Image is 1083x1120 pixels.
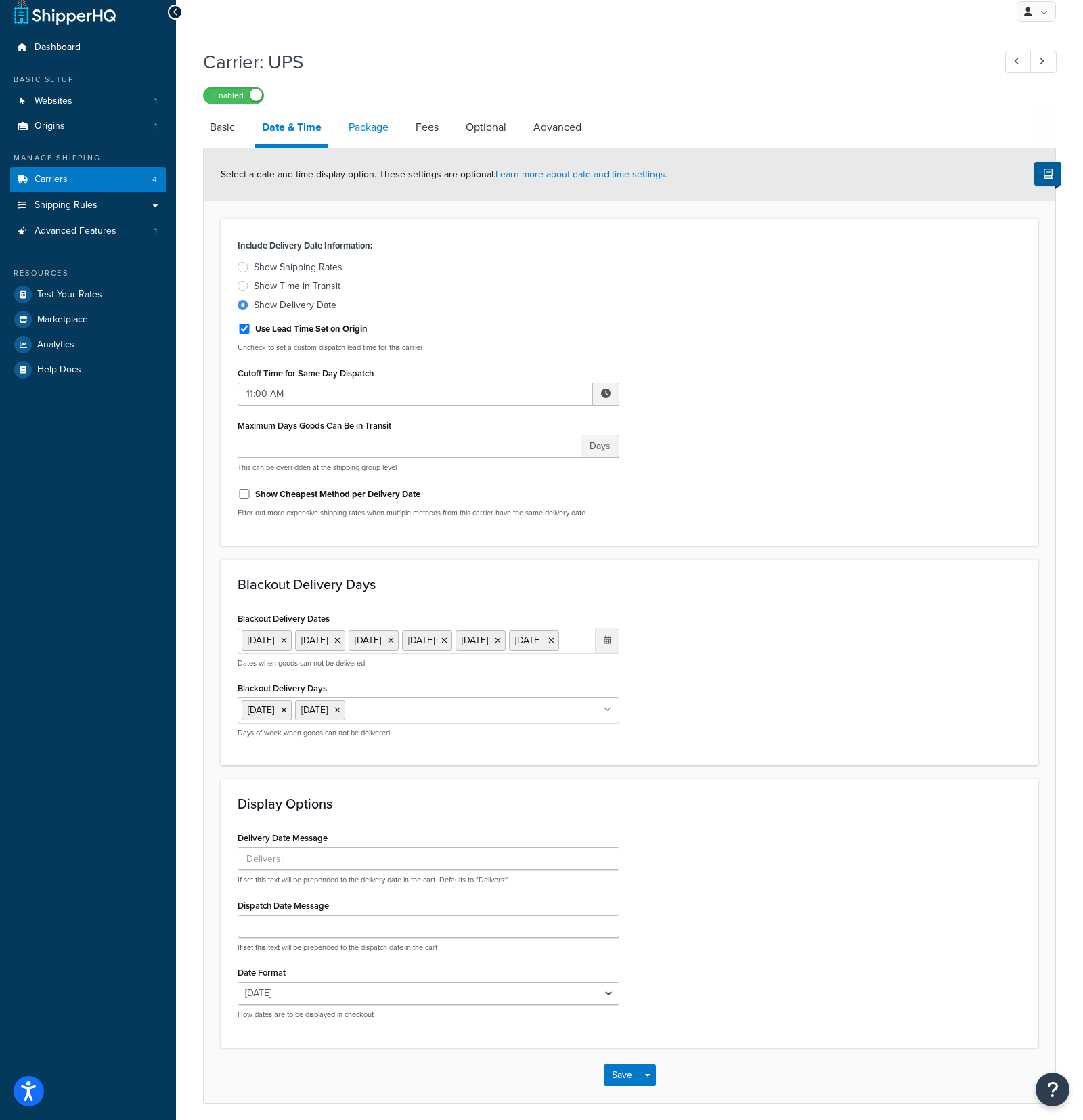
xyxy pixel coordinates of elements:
label: Date Format [238,968,286,978]
span: Advanced Features [35,225,116,237]
li: [DATE] [456,630,506,651]
a: Basic [203,111,242,144]
input: Delivers: [238,847,619,870]
label: Show Cheapest Method per Delivery Date [255,488,420,500]
span: Dashboard [35,42,81,53]
span: Marketplace [37,314,88,326]
label: Cutoff Time for Same Day Dispatch [238,368,374,379]
li: Origins [10,114,166,139]
a: Websites1 [10,89,166,114]
span: 1 [154,95,157,107]
a: Date & Time [255,111,328,148]
li: [DATE] [295,630,345,651]
a: Advanced [527,111,588,144]
div: Show Delivery Date [254,299,336,312]
p: Dates when goods can not be delivered [238,658,619,668]
li: Websites [10,89,166,114]
a: Next Record [1030,51,1057,73]
label: Use Lead Time Set on Origin [255,323,368,335]
span: Carriers [35,174,68,186]
a: Optional [459,111,513,144]
span: Days [581,435,619,458]
button: Open Resource Center [1036,1073,1069,1106]
a: Dashboard [10,35,166,60]
label: Include Delivery Date Information: [238,236,372,255]
label: Delivery Date Message [238,833,328,843]
a: Analytics [10,332,166,357]
div: Resources [10,267,166,279]
a: Test Your Rates [10,282,166,307]
label: Dispatch Date Message [238,901,329,911]
div: Show Shipping Rates [254,261,342,274]
li: Carriers [10,167,166,192]
li: [DATE] [349,630,399,651]
div: Basic Setup [10,74,166,85]
h3: Display Options [238,796,1021,811]
span: [DATE] [301,703,328,717]
label: Blackout Delivery Dates [238,613,330,624]
button: Save [604,1064,640,1086]
span: Origins [35,121,65,132]
a: Origins1 [10,114,166,139]
p: Days of week when goods can not be delivered [238,728,619,738]
a: Package [342,111,395,144]
a: Learn more about date and time settings. [495,167,667,181]
a: Help Docs [10,358,166,382]
li: [DATE] [402,630,452,651]
span: Select a date and time display option. These settings are optional. [221,167,667,181]
p: If set this text will be prepended to the delivery date in the cart. Defaults to "Delivers:" [238,875,619,885]
a: Carriers4 [10,167,166,192]
p: How dates are to be displayed in checkout [238,1010,619,1020]
button: Show Help Docs [1034,162,1061,186]
p: Uncheck to set a custom dispatch lead time for this carrier [238,343,619,353]
a: Marketplace [10,307,166,332]
p: This can be overridden at the shipping group level [238,462,619,473]
label: Maximum Days Goods Can Be in Transit [238,421,391,431]
li: Advanced Features [10,219,166,244]
h3: Blackout Delivery Days [238,577,1021,592]
a: Advanced Features1 [10,219,166,244]
a: Shipping Rules [10,193,166,218]
li: [DATE] [242,630,292,651]
span: Test Your Rates [37,289,102,301]
span: Shipping Rules [35,200,97,211]
div: Manage Shipping [10,152,166,164]
span: Help Docs [37,364,81,376]
p: Filter out more expensive shipping rates when multiple methods from this carrier have the same de... [238,508,619,518]
span: 1 [154,225,157,237]
span: [DATE] [248,703,274,717]
li: [DATE] [509,630,559,651]
label: Blackout Delivery Days [238,683,327,693]
a: Previous Record [1005,51,1032,73]
span: Websites [35,95,72,107]
p: If set this text will be prepended to the dispatch date in the cart [238,943,619,953]
span: 1 [154,121,157,132]
span: Analytics [37,339,74,351]
div: Show Time in Transit [254,280,340,293]
a: Fees [409,111,445,144]
label: Enabled [204,87,263,104]
span: 4 [152,174,157,186]
h1: Carrier: UPS [203,49,980,75]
